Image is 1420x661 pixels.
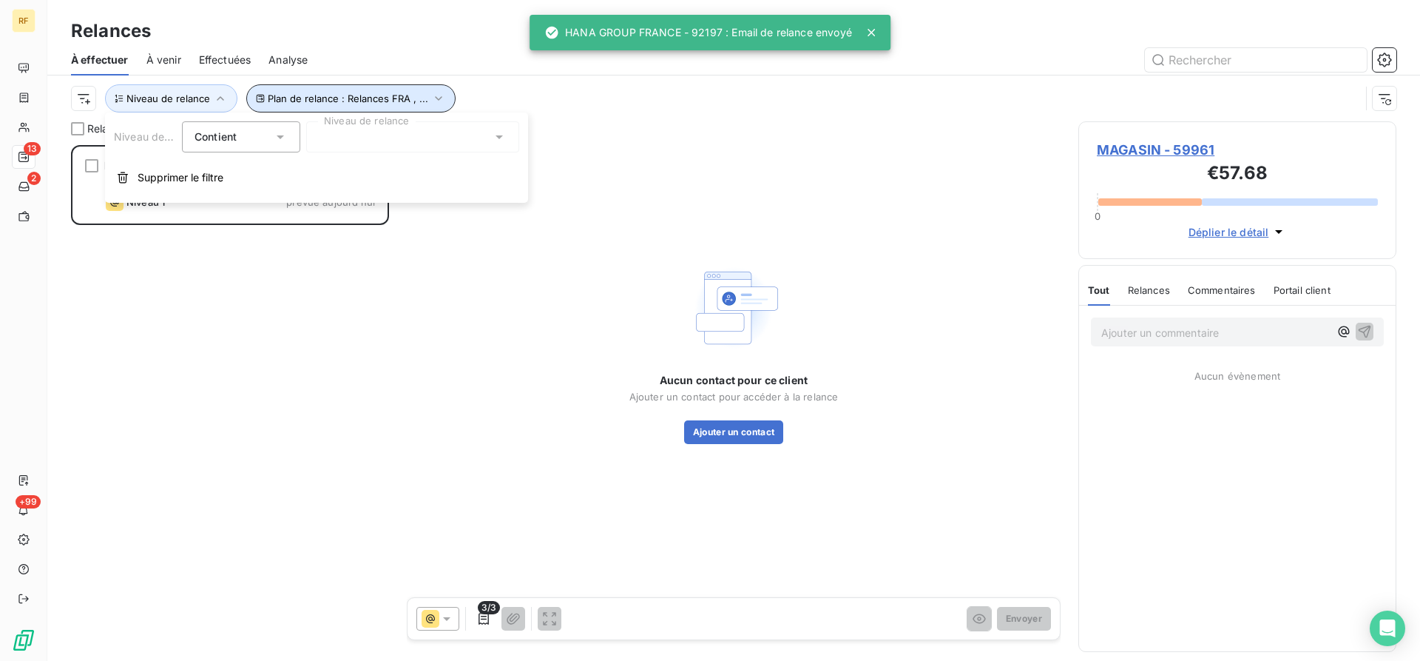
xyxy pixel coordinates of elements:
[71,18,151,44] h3: Relances
[12,628,35,652] img: Logo LeanPay
[195,130,237,143] span: Contient
[146,53,181,67] span: À venir
[246,84,456,113] button: Plan de relance : Relances FRA , ...
[1194,370,1280,382] span: Aucun évènement
[24,142,41,155] span: 13
[1189,224,1269,240] span: Déplier le détail
[16,495,41,509] span: +99
[1184,224,1291,241] button: Déplier le détail
[71,145,389,661] div: grid
[138,170,223,185] span: Supprimer le filtre
[1188,284,1256,296] span: Commentaires
[1088,284,1110,296] span: Tout
[87,121,126,136] span: Relance
[660,373,808,388] span: Aucun contact pour ce client
[1145,48,1367,72] input: Rechercher
[1097,140,1378,160] span: MAGASIN - 59961
[12,9,35,33] div: RF
[268,53,308,67] span: Analyse
[27,172,41,185] span: 2
[1097,160,1378,189] h3: €57.68
[105,84,237,113] button: Niveau de relance
[686,261,781,355] img: Empty state
[71,53,129,67] span: À effectuer
[1370,611,1405,646] div: Open Intercom Messenger
[126,93,210,104] span: Niveau de relance
[684,420,784,444] button: Ajouter un contact
[268,93,428,104] span: Plan de relance : Relances FRA , ...
[105,161,528,194] button: Supprimer le filtre
[1128,284,1170,296] span: Relances
[114,130,204,143] span: Niveau de relance
[1095,210,1100,222] span: 0
[997,607,1051,631] button: Envoyer
[478,601,500,614] span: 3/3
[544,19,852,46] div: HANA GROUP FRANCE - 92197 : Email de relance envoyé
[104,159,155,172] span: MAGASIN
[1274,284,1331,296] span: Portail client
[629,391,839,403] span: Ajouter un contact pour accéder à la relance
[199,53,251,67] span: Effectuées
